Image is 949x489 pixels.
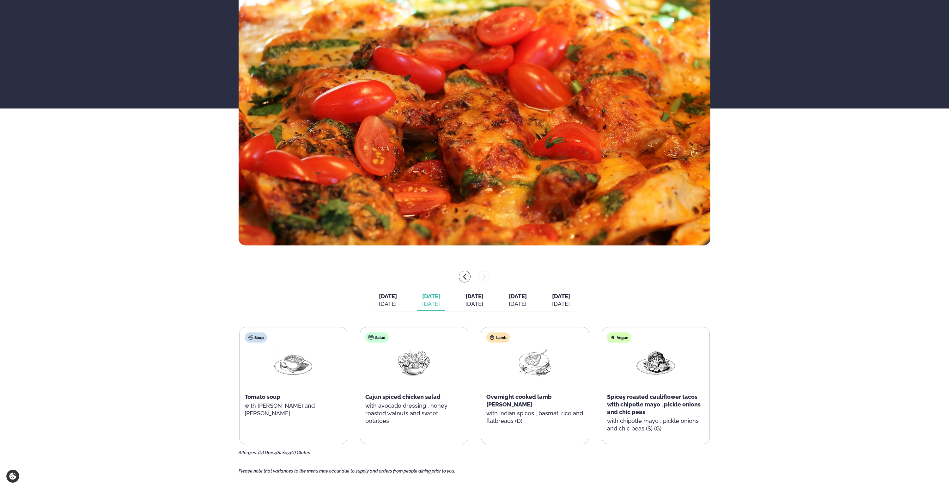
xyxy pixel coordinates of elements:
span: Tomato soup [245,393,280,400]
div: Soup [245,332,267,343]
button: [DATE] [DATE] [460,290,489,311]
span: [DATE] [379,293,397,300]
div: Salad [365,332,389,343]
span: Allergies: [239,450,257,455]
span: (D) Dairy, [258,450,276,455]
span: (G) Gluten [290,450,310,455]
span: [DATE] [509,293,527,300]
div: [DATE] [379,300,397,308]
div: Vegan [607,332,631,343]
button: menu-btn-left [459,271,471,282]
p: with indian spices , basmati rice and flatbreads (D) [486,410,584,425]
span: [DATE] [552,293,570,300]
span: Cajun spiced chicken salad [365,393,441,400]
span: Overnight cooked lamb [PERSON_NAME] [486,393,552,408]
button: [DATE] [DATE] [547,290,575,311]
div: Lamb [486,332,510,343]
img: Vegan.svg [610,335,615,340]
span: Please note that variances to the menu may occur due to supply and orders from people dining prio... [239,468,455,474]
img: Lamb-Meat.png [515,348,555,377]
span: Spicey roasted cauliflower tacos with chipotle mayo , pickle onions and chic peas [607,393,701,415]
div: [DATE] [422,300,440,308]
img: Lamb.svg [490,335,495,340]
p: with [PERSON_NAME] and [PERSON_NAME] [245,402,342,417]
a: Cookie settings [6,470,19,483]
div: [DATE] [509,300,527,308]
span: [DATE] [422,293,440,300]
img: Salad.png [394,348,434,377]
span: [DATE] [465,293,484,300]
button: [DATE] [DATE] [417,290,445,311]
img: Soup.png [273,348,313,377]
button: [DATE] [DATE] [374,290,402,311]
button: menu-btn-right [478,271,490,282]
button: [DATE] [DATE] [504,290,532,311]
p: with avocado dressing , honey roasted walnuts and sweet potatoes [365,402,463,425]
img: soup.svg [248,335,253,340]
div: [DATE] [552,300,570,308]
span: (S) Soy, [276,450,290,455]
img: salad.svg [368,335,374,340]
p: with chipotle mayo , pickle onions and chic peas (S) (G) [607,417,704,432]
img: Vegan.png [636,348,676,377]
div: [DATE] [465,300,484,308]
